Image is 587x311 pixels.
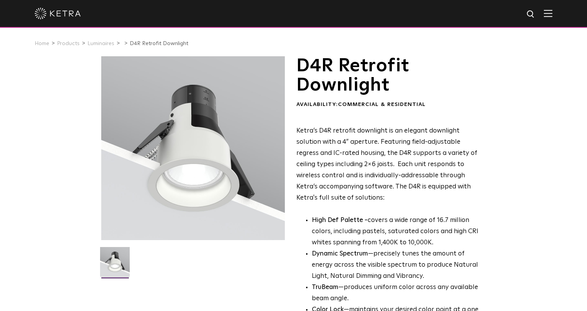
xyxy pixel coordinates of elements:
span: Commercial & Residential [338,102,426,107]
img: ketra-logo-2019-white [35,8,81,19]
a: Home [35,41,49,46]
img: D4R Retrofit Downlight [100,247,130,282]
a: Products [57,41,80,46]
li: —produces uniform color across any available beam angle. [312,282,484,304]
p: covers a wide range of 16.7 million colors, including pastels, saturated colors and high CRI whit... [312,215,484,249]
a: D4R Retrofit Downlight [130,41,188,46]
img: search icon [526,10,536,19]
strong: High Def Palette - [312,217,368,224]
strong: Dynamic Spectrum [312,250,368,257]
strong: TruBeam [312,284,338,291]
img: Hamburger%20Nav.svg [544,10,552,17]
div: Availability: [296,101,484,109]
a: Luminaires [87,41,114,46]
li: —precisely tunes the amount of energy across the visible spectrum to produce Natural Light, Natur... [312,249,484,282]
h1: D4R Retrofit Downlight [296,56,484,95]
p: Ketra’s D4R retrofit downlight is an elegant downlight solution with a 4” aperture. Featuring fie... [296,126,484,203]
